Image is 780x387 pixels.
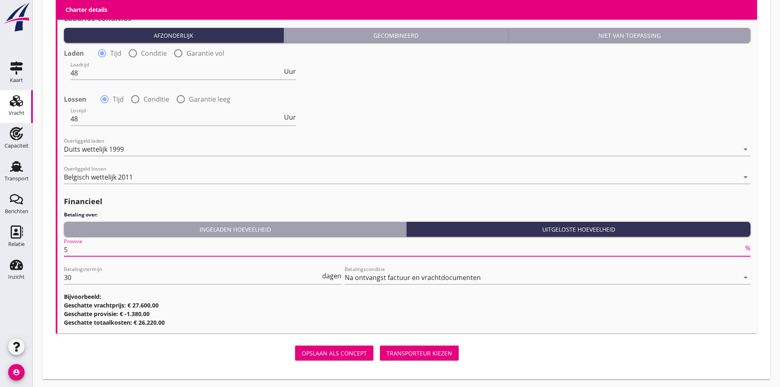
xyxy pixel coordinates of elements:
div: Inzicht [8,274,25,280]
div: dagen [321,273,341,279]
span: Uur [284,114,296,121]
strong: Laden [64,49,84,57]
div: Duits wettelijk 1999 [64,146,124,153]
div: Kaart [10,77,23,83]
div: Afzonderlijk [67,31,280,40]
div: Niet van toepassing [512,31,747,40]
div: Relatie [8,241,25,247]
i: arrow_drop_down [741,172,750,182]
div: Vracht [9,110,25,116]
div: Berichten [5,209,28,214]
h2: Financieel [64,196,750,207]
h3: Geschatte provisie: € -1.380,00 [64,310,750,318]
label: Conditie [143,95,169,103]
h3: Geschatte vrachtprijs: € 27.600,00 [64,301,750,310]
div: Transporteur kiezen [387,349,452,357]
div: Transport [5,176,29,181]
h3: Bijvoorbeeld: [64,292,750,301]
button: Opslaan als concept [295,346,373,360]
div: Capaciteit [5,143,29,148]
div: Opslaan als concept [302,349,367,357]
h3: Geschatte totaalkosten: € 26.220,00 [64,318,750,327]
div: Uitgeloste hoeveelheid [410,225,747,234]
input: Lostijd [70,112,282,125]
label: Garantie leeg [189,95,230,103]
div: Na ontvangst factuur en vrachtdocumenten [345,274,481,281]
h2: Laad/los-condities [64,13,750,24]
button: Afzonderlijk [64,28,284,43]
input: Laadtijd [70,66,282,80]
img: logo-small.a267ee39.svg [2,2,31,32]
i: arrow_drop_down [741,273,750,282]
input: Betalingstermijn [64,271,321,284]
button: Niet van toepassing [509,28,750,43]
div: % [744,245,750,251]
button: Gecombineerd [284,28,509,43]
div: Ingeladen hoeveelheid [67,225,403,234]
input: Provisie [64,243,744,256]
button: Transporteur kiezen [380,346,459,360]
div: Gecombineerd [287,31,505,40]
strong: Lossen [64,95,86,103]
i: account_circle [8,364,25,380]
div: Belgisch wettelijk 2011 [64,173,133,181]
h4: Betaling over: [64,211,750,219]
label: Tijd [110,49,121,57]
button: Uitgeloste hoeveelheid [407,222,750,237]
label: Garantie vol [186,49,224,57]
span: Uur [284,68,296,75]
label: Conditie [141,49,167,57]
label: Tijd [113,95,124,103]
i: arrow_drop_down [741,144,750,154]
button: Ingeladen hoeveelheid [64,222,407,237]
